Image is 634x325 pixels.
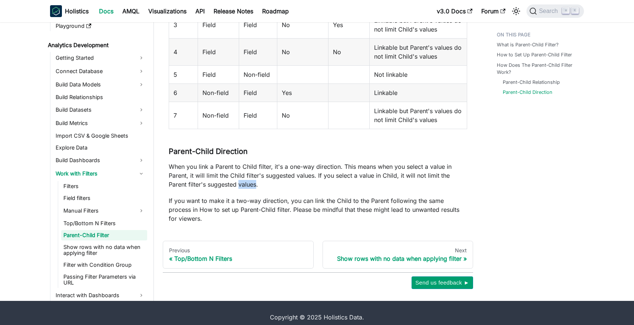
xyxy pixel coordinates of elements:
[526,4,584,18] button: Search (Command+K)
[81,313,553,322] div: Copyright © 2025 Holistics Data.
[432,5,477,17] a: v3.0 Docs
[53,52,147,64] a: Getting Started
[497,51,572,58] a: How to Set Up Parent-Child Filter
[209,5,258,17] a: Release Notes
[329,255,467,262] div: Show rows with no data when applying filter
[53,92,147,102] a: Build Relationships
[61,260,147,270] a: Filter with Condition Group
[537,8,562,14] span: Search
[46,40,147,50] a: Analytics Development
[169,147,467,156] h3: Parent-Child Direction
[61,205,147,217] a: Manual Filters
[53,131,147,141] a: Import CSV & Google Sheets
[198,102,239,129] td: Non-field
[277,38,328,65] td: No
[163,241,473,269] nav: Docs pages
[50,5,62,17] img: Holistics
[239,38,277,65] td: Field
[277,83,328,102] td: Yes
[239,65,277,83] td: Non-field
[53,289,147,301] a: Interact with Dashboards
[571,7,579,14] kbd: K
[53,21,147,31] a: Playground
[61,272,147,288] a: Passing Filter Parameters via URL
[169,255,307,262] div: Top/Bottom N Filters
[53,79,147,91] a: Build Data Models
[61,181,147,191] a: Filters
[53,117,147,129] a: Build Metrics
[53,104,147,116] a: Build Datasets
[198,38,239,65] td: Field
[510,5,522,17] button: Switch between dark and light mode (currently light mode)
[328,38,370,65] td: No
[163,241,314,269] a: PreviousTop/Bottom N Filters
[239,11,277,38] td: Field
[118,5,144,17] a: AMQL
[198,65,239,83] td: Field
[65,7,89,16] b: Holistics
[562,7,569,14] kbd: ⌘
[412,276,473,289] button: Send us feedback ►
[277,11,328,38] td: No
[328,11,370,38] td: Yes
[323,241,473,269] a: NextShow rows with no data when applying filter
[61,230,147,240] a: Parent-Child Filter
[497,41,559,48] a: What is Parent-Child Filter?
[50,5,89,17] a: HolisticsHolistics
[277,102,328,129] td: No
[370,83,467,102] td: Linkable
[169,162,467,189] p: When you link a Parent to Child filter, it's a one-way direction. This means when you select a va...
[503,89,552,96] a: Parent-Child Direction
[169,83,198,102] td: 6
[258,5,293,17] a: Roadmap
[503,79,560,86] a: Parent-Child Relationship
[61,218,147,229] a: Top/Bottom N Filters
[169,65,198,83] td: 5
[169,196,467,223] p: If you want to make it a two-way direction, you can link the Child to the Parent following the sa...
[329,247,467,254] div: Next
[477,5,510,17] a: Forum
[239,83,277,102] td: Field
[370,102,467,129] td: Linkable but Parent's values do not limit Child's values
[370,38,467,65] td: Linkable but Parent's values do not limit Child's values
[191,5,209,17] a: API
[95,5,118,17] a: Docs
[169,247,307,254] div: Previous
[53,142,147,153] a: Explore Data
[415,278,469,288] span: Send us feedback ►
[61,242,147,258] a: Show rows with no data when applying filter
[370,11,467,38] td: Linkable but Parent's values do not limit Child's values
[169,38,198,65] td: 4
[53,65,147,77] a: Connect Database
[144,5,191,17] a: Visualizations
[53,154,147,166] a: Build Dashboards
[239,102,277,129] td: Field
[198,83,239,102] td: Non-field
[198,11,239,38] td: Field
[53,168,147,180] a: Work with Filters
[497,62,579,76] a: How Does The Parent-Child Filter Work?
[61,193,147,203] a: Field filters
[169,11,198,38] td: 3
[169,102,198,129] td: 7
[370,65,467,83] td: Not linkable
